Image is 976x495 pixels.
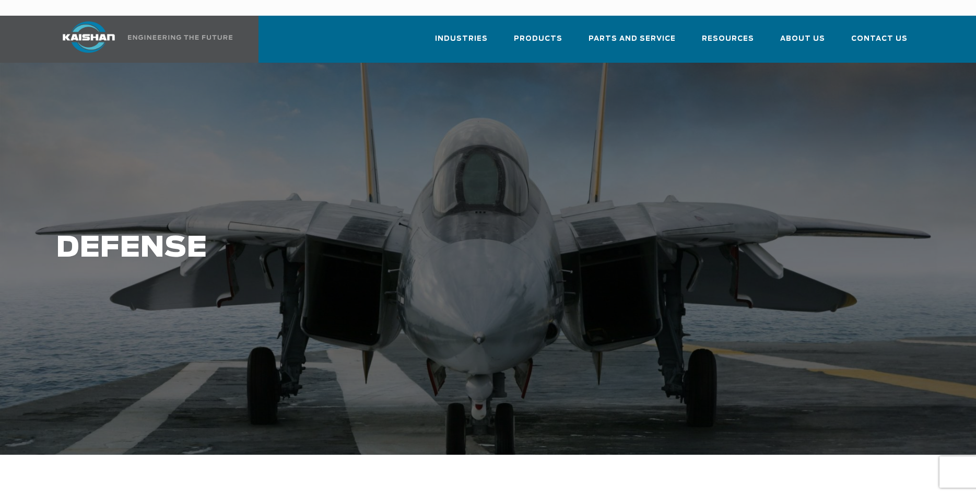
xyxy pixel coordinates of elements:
a: Contact Us [851,25,908,61]
a: Kaishan USA [50,16,234,63]
h1: Defense [56,232,774,264]
a: Products [514,25,562,61]
a: Industries [435,25,488,61]
span: Contact Us [851,33,908,45]
span: Products [514,33,562,45]
img: Engineering the future [128,35,232,40]
span: Resources [702,33,754,45]
span: Industries [435,33,488,45]
a: About Us [780,25,825,61]
img: kaishan logo [50,21,128,53]
a: Resources [702,25,754,61]
span: Parts and Service [589,33,676,45]
span: About Us [780,33,825,45]
a: Parts and Service [589,25,676,61]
